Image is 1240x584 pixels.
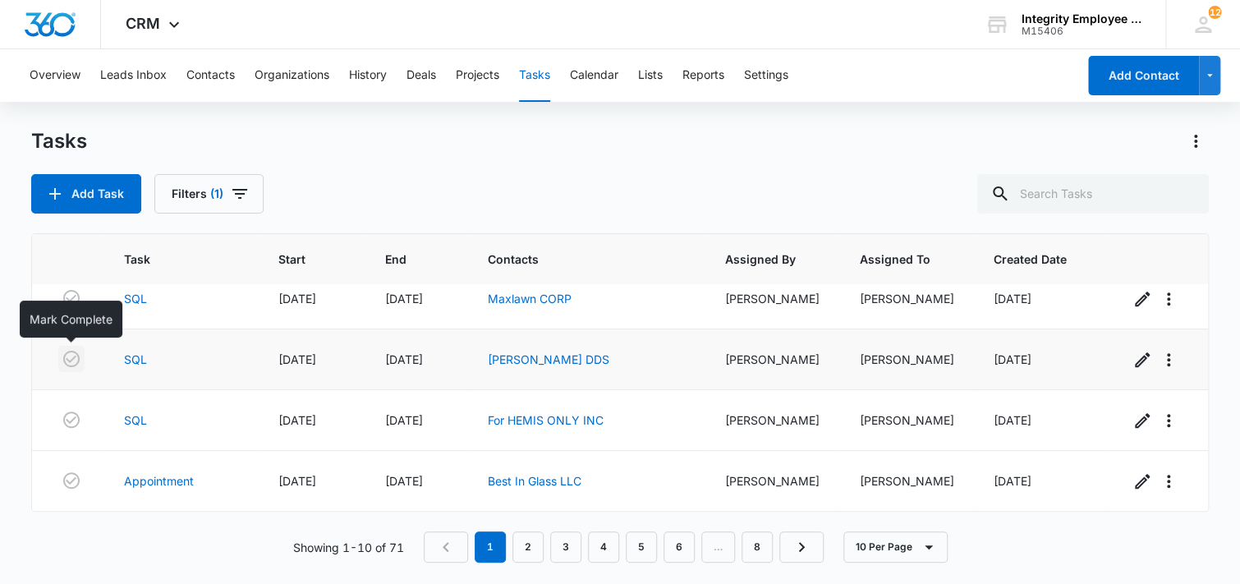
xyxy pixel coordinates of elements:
[1208,6,1221,19] div: notifications count
[725,290,820,307] div: [PERSON_NAME]
[126,15,160,32] span: CRM
[124,351,147,368] a: SQL
[843,531,948,563] button: 10 Per Page
[977,174,1209,214] input: Search Tasks
[725,251,796,268] span: Assigned By
[993,352,1031,366] span: [DATE]
[475,531,506,563] em: 1
[993,474,1031,488] span: [DATE]
[384,474,422,488] span: [DATE]
[424,531,824,563] nav: Pagination
[638,49,663,102] button: Lists
[384,292,422,306] span: [DATE]
[1022,12,1141,25] div: account name
[154,174,264,214] button: Filters(1)
[682,49,724,102] button: Reports
[278,352,316,366] span: [DATE]
[859,351,953,368] div: [PERSON_NAME]
[570,49,618,102] button: Calendar
[186,49,235,102] button: Contacts
[588,531,619,563] a: Page 4
[278,292,316,306] span: [DATE]
[859,251,930,268] span: Assigned To
[255,49,329,102] button: Organizations
[406,49,436,102] button: Deals
[384,251,425,268] span: End
[859,412,953,429] div: [PERSON_NAME]
[488,251,662,268] span: Contacts
[31,129,87,154] h1: Tasks
[744,49,788,102] button: Settings
[626,531,657,563] a: Page 5
[293,539,404,556] p: Showing 1-10 of 71
[349,49,387,102] button: History
[993,413,1031,427] span: [DATE]
[1022,25,1141,37] div: account id
[512,531,544,563] a: Page 2
[488,292,572,306] a: Maxlawn CORP
[859,290,953,307] div: [PERSON_NAME]
[1183,128,1209,154] button: Actions
[488,474,581,488] a: Best In Glass LLC
[384,352,422,366] span: [DATE]
[278,251,322,268] span: Start
[278,413,316,427] span: [DATE]
[124,290,147,307] a: SQL
[124,251,215,268] span: Task
[1208,6,1221,19] span: 12
[550,531,581,563] a: Page 3
[384,413,422,427] span: [DATE]
[993,292,1031,306] span: [DATE]
[124,412,147,429] a: SQL
[488,413,604,427] a: For HEMIS ONLY INC
[725,351,820,368] div: [PERSON_NAME]
[725,472,820,490] div: [PERSON_NAME]
[779,531,824,563] a: Next Page
[210,188,223,200] span: (1)
[278,474,316,488] span: [DATE]
[1088,56,1199,95] button: Add Contact
[859,472,953,490] div: [PERSON_NAME]
[20,301,122,338] div: Mark Complete
[488,352,609,366] a: [PERSON_NAME] DDS
[31,174,141,214] button: Add Task
[456,49,499,102] button: Projects
[124,472,194,490] a: Appointment
[664,531,695,563] a: Page 6
[993,251,1066,268] span: Created Date
[30,49,80,102] button: Overview
[725,412,820,429] div: [PERSON_NAME]
[100,49,167,102] button: Leads Inbox
[519,49,550,102] button: Tasks
[742,531,773,563] a: Page 8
